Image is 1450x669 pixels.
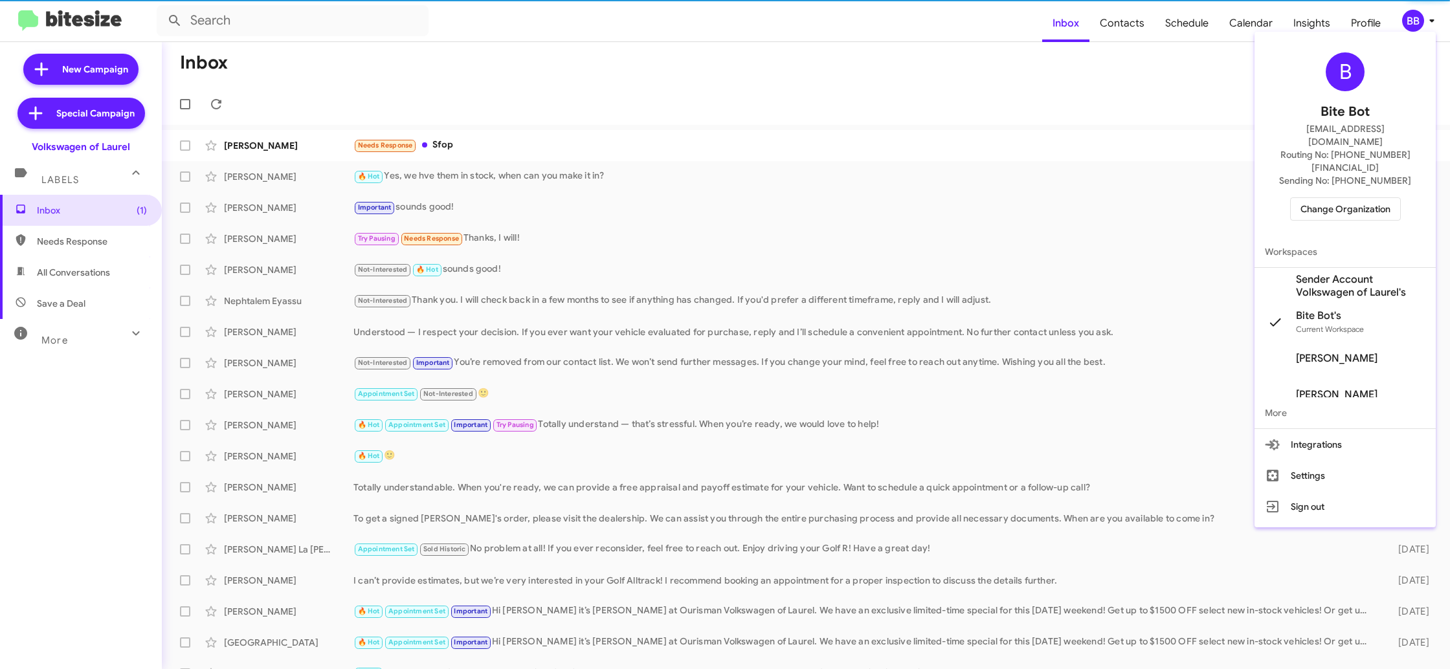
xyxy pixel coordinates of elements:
[1279,174,1411,187] span: Sending No: [PHONE_NUMBER]
[1290,197,1401,221] button: Change Organization
[1321,102,1370,122] span: Bite Bot
[1296,273,1425,299] span: Sender Account Volkswagen of Laurel's
[1296,324,1364,334] span: Current Workspace
[1270,148,1420,174] span: Routing No: [PHONE_NUMBER][FINANCIAL_ID]
[1255,236,1436,267] span: Workspaces
[1255,460,1436,491] button: Settings
[1326,52,1365,91] div: B
[1255,397,1436,428] span: More
[1255,429,1436,460] button: Integrations
[1300,198,1390,220] span: Change Organization
[1296,352,1377,365] span: [PERSON_NAME]
[1296,309,1364,322] span: Bite Bot's
[1270,122,1420,148] span: [EMAIL_ADDRESS][DOMAIN_NAME]
[1296,388,1377,401] span: [PERSON_NAME]
[1255,491,1436,522] button: Sign out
